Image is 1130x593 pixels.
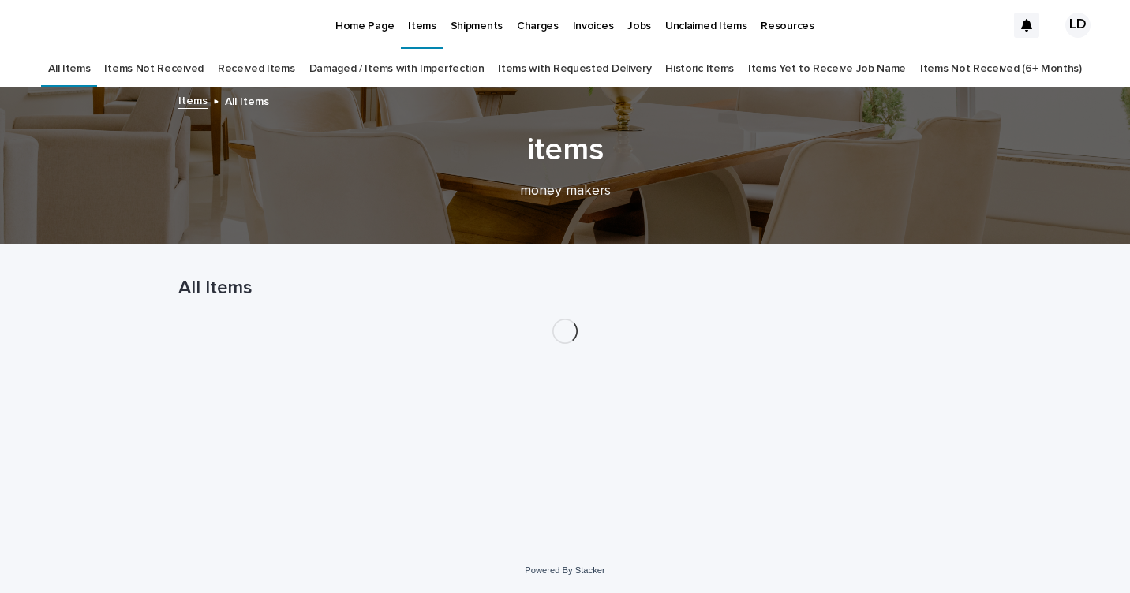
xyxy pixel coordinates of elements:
a: Damaged / Items with Imperfection [309,50,485,88]
p: money makers [249,183,881,200]
div: LD [1065,13,1091,38]
h1: All Items [178,277,952,300]
a: Items with Requested Delivery [498,50,651,88]
a: Items Not Received (6+ Months) [920,50,1082,88]
a: Powered By Stacker [525,565,604,575]
p: All Items [225,91,269,109]
a: Historic Items [665,50,734,88]
h1: items [178,131,952,169]
a: Items [178,91,208,109]
a: All Items [48,50,90,88]
a: Items Yet to Receive Job Name [748,50,906,88]
a: Items Not Received [104,50,203,88]
a: Received Items [218,50,295,88]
